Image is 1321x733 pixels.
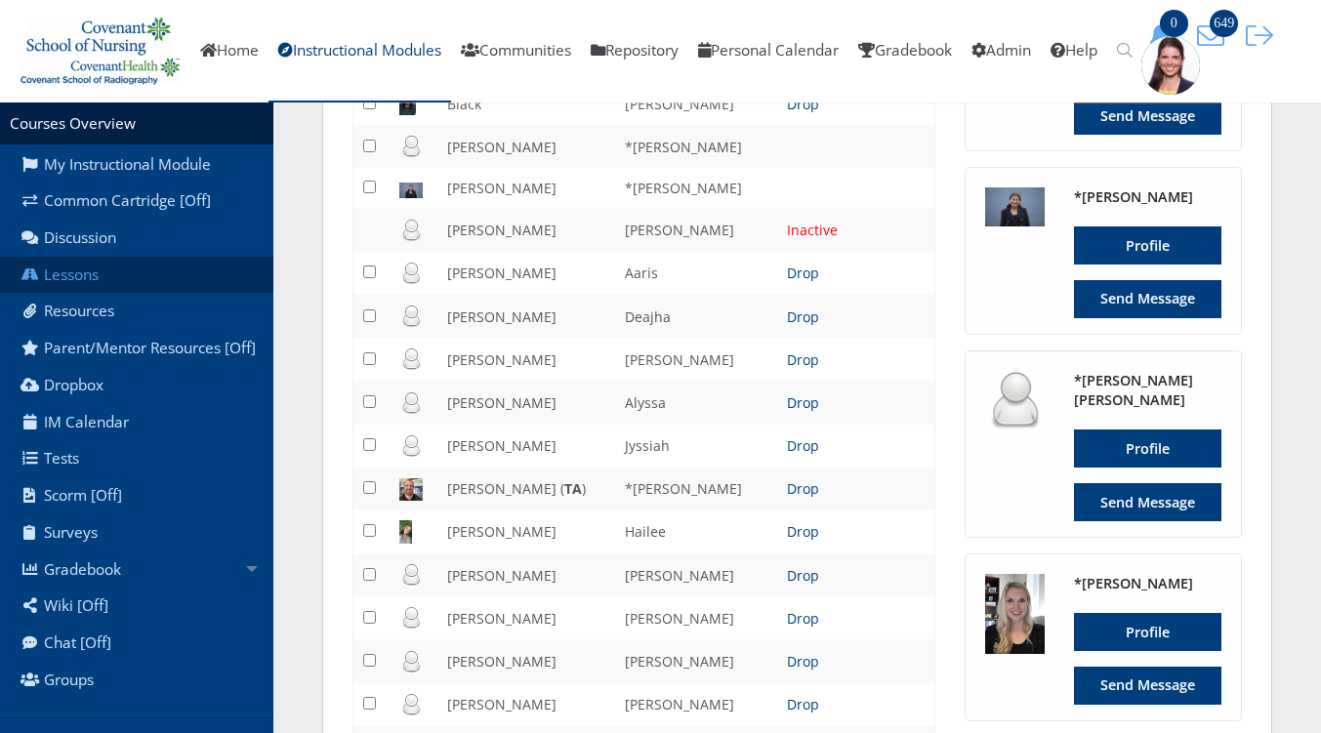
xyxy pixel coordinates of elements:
td: [PERSON_NAME] [437,252,615,295]
td: [PERSON_NAME] [437,596,615,639]
a: Drop [787,609,819,628]
button: 649 [1190,21,1239,50]
a: Send Message [1074,97,1221,135]
td: [PERSON_NAME] ( ) [437,468,615,510]
h4: *[PERSON_NAME] [PERSON_NAME] [1074,371,1221,410]
button: 0 [1141,21,1190,50]
a: Send Message [1074,483,1221,521]
td: [PERSON_NAME] [437,381,615,424]
td: *[PERSON_NAME] [615,468,777,510]
td: [PERSON_NAME] [615,553,777,596]
a: Drop [787,652,819,671]
td: *[PERSON_NAME] [615,168,777,208]
a: Drop [787,264,819,282]
a: Profile [1074,226,1221,265]
td: [PERSON_NAME] [437,683,615,726]
td: [PERSON_NAME] [437,510,615,553]
b: TA [564,479,582,498]
a: Drop [787,479,819,498]
a: 649 [1190,24,1239,45]
td: [PERSON_NAME] [615,596,777,639]
td: [PERSON_NAME] [437,168,615,208]
img: 1943_125_125.jpg [1141,36,1200,95]
h4: *[PERSON_NAME] [1074,574,1221,593]
a: Profile [1074,613,1221,651]
a: Drop [787,350,819,369]
a: Profile [1074,429,1221,468]
a: 0 [1141,24,1190,45]
td: [PERSON_NAME] [437,295,615,338]
img: 2687_125_125.jpg [985,187,1045,226]
td: [PERSON_NAME] [437,125,615,168]
td: [PERSON_NAME] [437,553,615,596]
td: [PERSON_NAME] [615,683,777,726]
a: Drop [787,566,819,585]
td: [PERSON_NAME] [437,639,615,682]
a: Drop [787,307,819,326]
td: [PERSON_NAME] [437,208,615,251]
td: Hailee [615,510,777,553]
td: [PERSON_NAME] [615,208,777,251]
td: Jyssiah [615,425,777,468]
td: [PERSON_NAME] [437,425,615,468]
a: Courses Overview [10,113,136,134]
td: *[PERSON_NAME] [615,125,777,168]
div: Inactive [787,220,926,240]
img: user_64.png [985,371,1045,430]
td: [PERSON_NAME] [615,338,777,381]
img: 10000119_125_125.jpg [985,574,1045,654]
td: [PERSON_NAME] [615,639,777,682]
a: Drop [787,436,819,455]
td: Black [437,82,615,125]
td: Aaris [615,252,777,295]
h4: *[PERSON_NAME] [1074,187,1221,207]
a: Send Message [1074,667,1221,705]
a: Drop [787,522,819,541]
a: Drop [787,95,819,113]
td: Alyssa [615,381,777,424]
span: 649 [1210,10,1238,37]
a: Send Message [1074,280,1221,318]
a: Drop [787,695,819,713]
td: [PERSON_NAME] [615,82,777,125]
td: Deajha [615,295,777,338]
td: [PERSON_NAME] [437,338,615,381]
a: Drop [787,393,819,412]
span: 0 [1160,10,1188,37]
